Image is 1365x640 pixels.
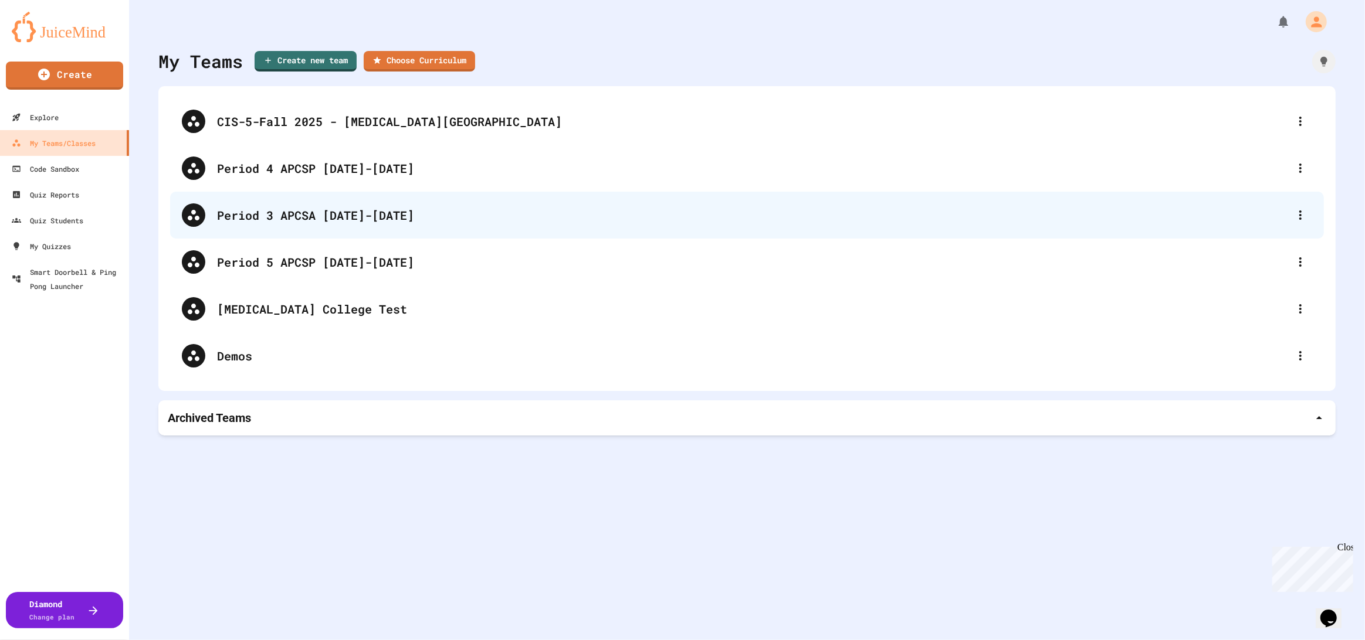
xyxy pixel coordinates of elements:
img: logo-orange.svg [12,12,117,42]
div: Quiz Reports [12,188,79,202]
div: Period 3 APCSA [DATE]-[DATE] [170,192,1324,239]
div: My Quizzes [12,239,71,253]
div: CIS-5-Fall 2025 - [MEDICAL_DATA][GEOGRAPHIC_DATA] [170,98,1324,145]
div: Quiz Students [12,213,83,227]
button: DiamondChange plan [6,592,123,628]
p: Archived Teams [168,410,251,426]
div: Diamond [30,598,75,622]
div: Explore [12,110,59,124]
div: Demos [217,347,1289,365]
div: Chat with us now!Close [5,5,81,74]
div: Period 5 APCSP [DATE]-[DATE] [217,253,1289,271]
div: Period 5 APCSP [DATE]-[DATE] [170,239,1324,285]
div: Period 3 APCSA [DATE]-[DATE] [217,206,1289,224]
span: Change plan [30,612,75,621]
div: [MEDICAL_DATA] College Test [217,300,1289,318]
iframe: chat widget [1268,542,1353,592]
div: My Teams [158,48,243,74]
div: Smart Doorbell & Ping Pong Launcher [12,265,124,293]
a: Create new team [255,51,357,72]
a: Create [6,62,123,90]
a: Choose Curriculum [364,51,475,72]
iframe: chat widget [1316,593,1353,628]
div: Demos [170,332,1324,379]
div: Period 4 APCSP [DATE]-[DATE] [170,145,1324,192]
div: Code Sandbox [12,162,79,176]
div: How it works [1312,50,1336,73]
div: CIS-5-Fall 2025 - [MEDICAL_DATA][GEOGRAPHIC_DATA] [217,113,1289,130]
div: My Account [1293,8,1330,35]
div: Period 4 APCSP [DATE]-[DATE] [217,159,1289,177]
div: My Teams/Classes [12,136,96,150]
div: My Notifications [1255,12,1293,32]
div: [MEDICAL_DATA] College Test [170,285,1324,332]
